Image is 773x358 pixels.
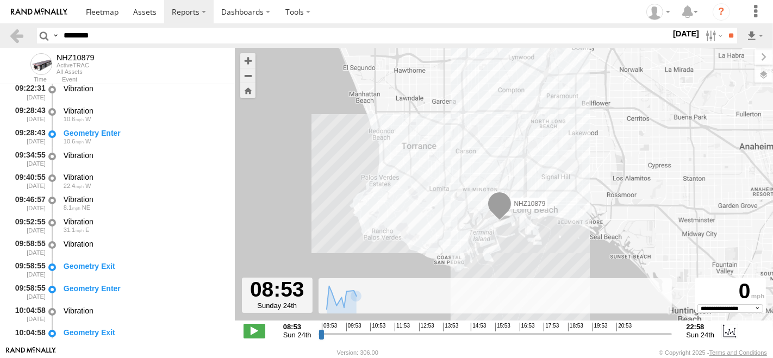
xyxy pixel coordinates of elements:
div: Vibration [64,239,225,249]
div: Geometry Exit [64,261,225,271]
span: 10.6 [64,116,84,122]
span: 16:53 [520,323,535,331]
div: Version: 306.00 [337,349,378,356]
span: 31.1 [64,227,84,233]
i: ? [713,3,730,21]
span: Heading: 65 [82,204,90,211]
strong: 08:53 [283,323,311,331]
span: 20:53 [616,323,632,331]
div: Vibration [64,150,225,160]
div: ActiveTRAC [57,62,95,68]
span: 10:53 [370,323,385,331]
span: 22.4 [64,183,84,189]
span: 10.6 [64,138,84,145]
div: Geometry Enter [64,284,225,293]
span: 8.1 [64,204,80,211]
button: Zoom out [240,68,255,83]
div: Vibration [64,217,225,227]
span: Heading: 275 [85,116,91,122]
div: 10:04:58 [DATE] [9,326,47,347]
div: 09:52:55 [DATE] [9,215,47,235]
div: 09:22:31 [DATE] [9,82,47,102]
span: Heading: 251 [85,183,91,189]
div: Time [9,77,47,83]
span: 15:53 [495,323,510,331]
span: 12:53 [419,323,434,331]
a: Visit our Website [6,347,56,358]
div: 09:28:43 [DATE] [9,127,47,147]
div: All Assets [57,68,95,75]
a: Back to previous Page [9,28,24,43]
div: Event [62,77,235,83]
div: © Copyright 2025 - [659,349,767,356]
span: Sun 24th Aug 2025 [686,331,714,339]
span: Heading: 74 [85,227,89,233]
div: 09:40:55 [DATE] [9,171,47,191]
div: 09:58:55 [DATE] [9,237,47,257]
div: 09:46:57 [DATE] [9,193,47,213]
label: Search Filter Options [701,28,725,43]
div: 09:34:55 [DATE] [9,149,47,169]
span: 13:53 [443,323,458,331]
span: NHZ10879 [514,200,545,208]
span: 09:53 [346,323,361,331]
label: Search Query [51,28,60,43]
button: Zoom in [240,53,255,68]
span: 18:53 [568,323,583,331]
div: Zulema McIntosch [643,4,674,20]
img: rand-logo.svg [11,8,67,16]
div: NHZ10879 - View Asset History [57,53,95,62]
label: Export results as... [746,28,764,43]
div: Vibration [64,106,225,116]
div: Vibration [64,84,225,93]
div: 10:04:58 [DATE] [9,304,47,324]
span: 14:53 [471,323,486,331]
span: 19:53 [593,323,608,331]
div: 09:58:55 [DATE] [9,260,47,280]
strong: 22:58 [686,323,714,331]
div: Vibration [64,172,225,182]
div: Geometry Enter [64,128,225,138]
div: 09:58:55 [DATE] [9,282,47,302]
div: 0 [697,279,764,304]
label: [DATE] [671,28,701,40]
span: 08:53 [322,323,337,331]
div: Geometry Exit [64,328,225,337]
span: 17:53 [544,323,559,331]
span: 11:53 [395,323,410,331]
span: Heading: 275 [85,138,91,145]
a: Terms and Conditions [709,349,767,356]
div: 09:28:43 [DATE] [9,104,47,124]
label: Play/Stop [244,324,265,338]
div: Vibration [64,194,225,204]
div: Vibration [64,306,225,316]
span: Sun 24th Aug 2025 [283,331,311,339]
button: Zoom Home [240,83,255,98]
